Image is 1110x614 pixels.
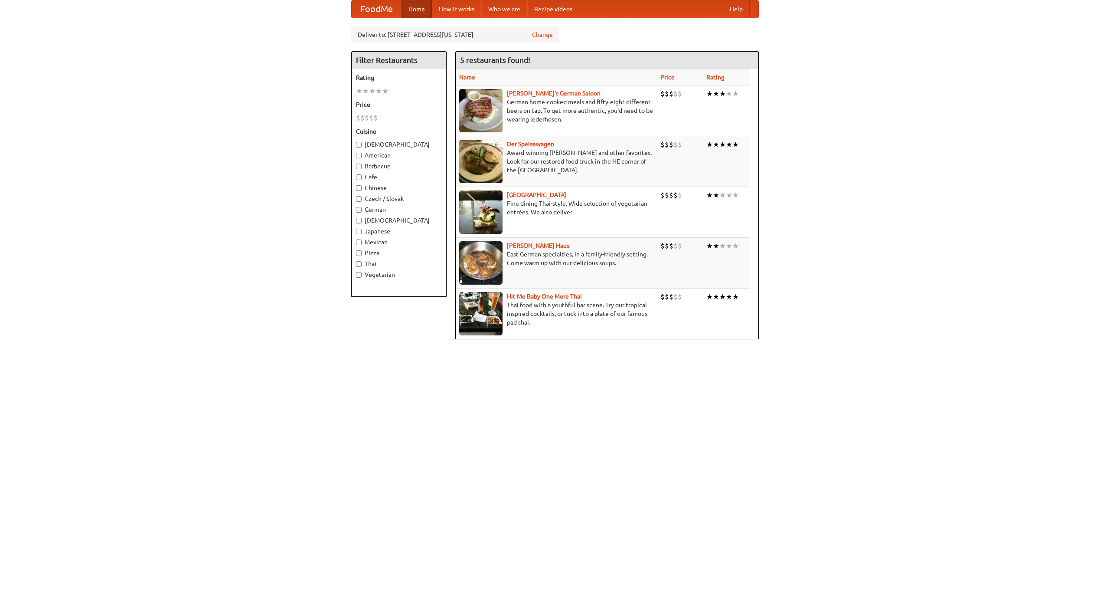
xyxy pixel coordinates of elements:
li: $ [669,140,673,149]
li: ★ [719,241,726,251]
li: $ [660,140,665,149]
li: ★ [732,190,739,200]
a: Home [402,0,432,18]
input: American [356,153,362,158]
li: ★ [706,140,713,149]
div: Deliver to: [STREET_ADDRESS][US_STATE] [351,27,559,43]
h5: Price [356,100,442,109]
li: $ [669,292,673,302]
li: ★ [726,292,732,302]
li: ★ [362,86,369,96]
a: Der Speisewagen [507,141,554,148]
li: $ [678,190,682,200]
a: [PERSON_NAME]'s German Saloon [507,90,601,97]
li: $ [669,89,673,99]
li: $ [673,89,678,99]
li: $ [678,292,682,302]
a: Name [459,74,475,81]
input: Japanese [356,229,362,234]
p: Fine dining Thai-style. Wide selection of vegetarian entrées. We also deliver. [459,199,653,217]
li: ★ [732,292,739,302]
img: babythai.jpg [459,292,503,335]
a: Change [532,30,553,39]
li: ★ [719,140,726,149]
a: [GEOGRAPHIC_DATA] [507,191,566,198]
a: [PERSON_NAME] Haus [507,242,569,249]
li: $ [673,292,678,302]
li: $ [678,140,682,149]
label: Vegetarian [356,270,442,279]
label: American [356,151,442,160]
img: speisewagen.jpg [459,140,503,183]
li: $ [660,292,665,302]
input: Chinese [356,185,362,191]
label: [DEMOGRAPHIC_DATA] [356,140,442,149]
li: $ [369,113,373,123]
li: $ [669,190,673,200]
li: ★ [713,241,719,251]
p: Thai food with a youthful bar scene. Try our tropical inspired cocktails, or tuck into a plate of... [459,301,653,327]
li: $ [665,140,669,149]
li: $ [365,113,369,123]
li: ★ [713,89,719,99]
li: ★ [719,292,726,302]
li: ★ [732,140,739,149]
img: satay.jpg [459,190,503,234]
li: $ [660,241,665,251]
li: ★ [382,86,388,96]
li: $ [660,190,665,200]
li: $ [673,190,678,200]
li: ★ [719,190,726,200]
label: Chinese [356,184,442,192]
li: $ [360,113,365,123]
li: ★ [356,86,362,96]
a: How it works [432,0,481,18]
input: Pizza [356,250,362,256]
label: Pizza [356,249,442,257]
img: kohlhaus.jpg [459,241,503,285]
input: [DEMOGRAPHIC_DATA] [356,218,362,223]
li: ★ [719,89,726,99]
label: Cafe [356,173,442,181]
li: $ [660,89,665,99]
li: $ [678,241,682,251]
input: Vegetarian [356,272,362,278]
input: Czech / Slovak [356,196,362,202]
a: Help [723,0,750,18]
li: ★ [713,292,719,302]
label: [DEMOGRAPHIC_DATA] [356,216,442,225]
li: $ [665,190,669,200]
label: Japanese [356,227,442,236]
li: $ [678,89,682,99]
input: [DEMOGRAPHIC_DATA] [356,142,362,148]
li: ★ [375,86,382,96]
h5: Cuisine [356,127,442,136]
li: $ [665,89,669,99]
p: German home-cooked meals and fifty-eight different beers on tap. To get more authentic, you'd nee... [459,98,653,124]
a: Who we are [481,0,527,18]
label: German [356,205,442,214]
a: Hit Me Baby One More Thai [507,293,582,300]
li: ★ [706,89,713,99]
li: ★ [713,140,719,149]
li: ★ [706,190,713,200]
a: FoodMe [352,0,402,18]
li: $ [373,113,378,123]
input: Cafe [356,174,362,180]
li: ★ [726,89,732,99]
a: Recipe videos [527,0,579,18]
a: Rating [706,74,725,81]
img: esthers.jpg [459,89,503,132]
li: $ [673,241,678,251]
li: $ [356,113,360,123]
li: $ [673,140,678,149]
li: $ [669,241,673,251]
p: East German specialties, in a family-friendly setting. Come warm up with our delicious soups. [459,250,653,267]
input: Barbecue [356,164,362,169]
li: ★ [732,241,739,251]
li: ★ [369,86,375,96]
ng-pluralize: 5 restaurants found! [460,56,530,64]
